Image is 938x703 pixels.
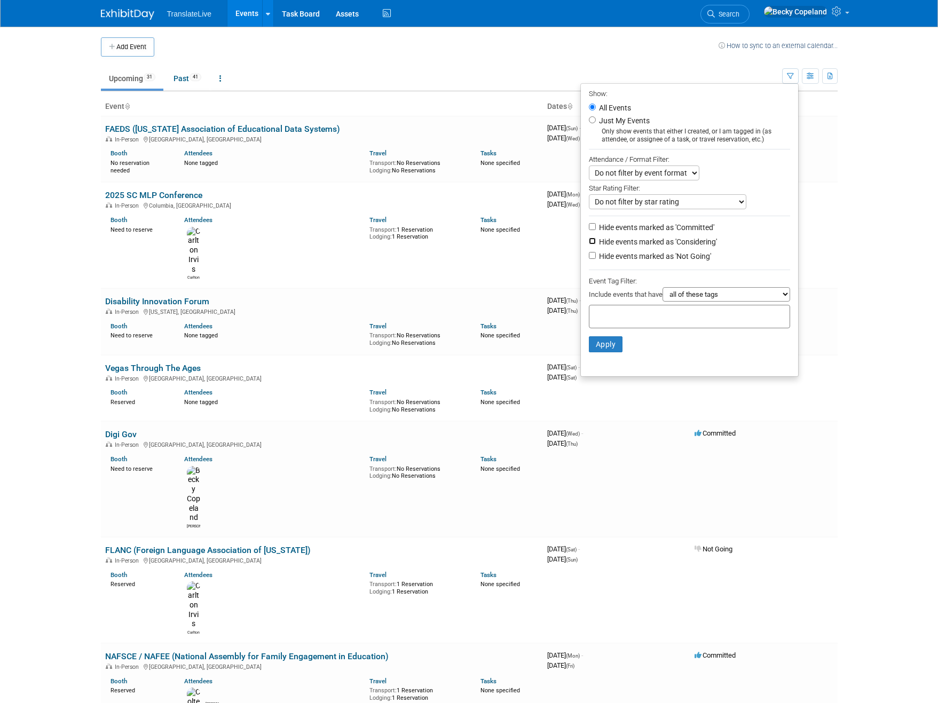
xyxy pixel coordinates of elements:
[480,399,520,406] span: None specified
[184,330,361,339] div: None tagged
[111,677,127,685] a: Booth
[369,677,387,685] a: Travel
[106,663,112,669] img: In-Person Event
[369,588,392,595] span: Lodging:
[101,37,154,57] button: Add Event
[111,579,169,588] div: Reserved
[369,465,397,472] span: Transport:
[547,363,580,371] span: [DATE]
[369,406,392,413] span: Lodging:
[115,441,142,448] span: In-Person
[369,687,397,694] span: Transport:
[480,149,496,157] a: Tasks
[566,192,580,198] span: (Mon)
[547,306,578,314] span: [DATE]
[184,149,212,157] a: Attendees
[589,86,790,100] div: Show:
[111,216,127,224] a: Booth
[480,687,520,694] span: None specified
[369,389,387,396] a: Travel
[480,389,496,396] a: Tasks
[480,465,520,472] span: None specified
[105,429,137,439] a: Digi Gov
[111,571,127,579] a: Booth
[369,694,392,701] span: Lodging:
[111,149,127,157] a: Booth
[547,296,581,304] span: [DATE]
[124,102,130,110] a: Sort by Event Name
[566,547,577,552] span: (Sat)
[369,685,464,701] div: 1 Reservation 1 Reservation
[369,455,387,463] a: Travel
[111,685,169,694] div: Reserved
[547,651,583,659] span: [DATE]
[369,579,464,595] div: 1 Reservation 1 Reservation
[589,275,790,287] div: Event Tag Filter:
[719,42,838,50] a: How to sync to an external calendar...
[105,662,539,670] div: [GEOGRAPHIC_DATA], [GEOGRAPHIC_DATA]
[369,157,464,174] div: No Reservations No Reservations
[165,68,209,89] a: Past41
[106,375,112,381] img: In-Person Event
[144,73,155,81] span: 31
[105,651,389,661] a: NAFSCE / NAFEE (National Assembly for Family Engagement in Education)
[369,233,392,240] span: Lodging:
[547,661,574,669] span: [DATE]
[369,330,464,346] div: No Reservations No Reservations
[566,298,578,304] span: (Thu)
[111,224,169,234] div: Need to reserve
[184,455,212,463] a: Attendees
[105,296,209,306] a: Disability Innovation Forum
[111,389,127,396] a: Booth
[369,339,392,346] span: Lodging:
[547,200,580,208] span: [DATE]
[589,180,790,194] div: Star Rating Filter:
[101,98,543,116] th: Event
[566,308,578,314] span: (Thu)
[184,397,361,406] div: None tagged
[578,363,580,371] span: -
[567,102,572,110] a: Sort by Start Date
[115,202,142,209] span: In-Person
[105,201,539,209] div: Columbia, [GEOGRAPHIC_DATA]
[589,287,790,305] div: Include events that have
[187,227,200,274] img: Carlton Irvis
[480,216,496,224] a: Tasks
[566,125,578,131] span: (Sun)
[547,439,578,447] span: [DATE]
[115,375,142,382] span: In-Person
[115,136,142,143] span: In-Person
[105,374,539,382] div: [GEOGRAPHIC_DATA], [GEOGRAPHIC_DATA]
[369,216,387,224] a: Travel
[543,98,690,116] th: Dates
[589,336,623,352] button: Apply
[105,124,340,134] a: FAEDS ([US_STATE] Association of Educational Data Systems)
[597,251,711,262] label: Hide events marked as 'Not Going'
[547,429,583,437] span: [DATE]
[101,9,154,20] img: ExhibitDay
[566,365,577,370] span: (Sat)
[106,202,112,208] img: In-Person Event
[105,556,539,564] div: [GEOGRAPHIC_DATA], [GEOGRAPHIC_DATA]
[480,677,496,685] a: Tasks
[187,274,200,280] div: Carlton Irvis
[111,397,169,406] div: Reserved
[480,226,520,233] span: None specified
[369,399,397,406] span: Transport:
[547,555,578,563] span: [DATE]
[115,663,142,670] span: In-Person
[566,441,578,447] span: (Thu)
[763,6,827,18] img: Becky Copeland
[187,523,200,529] div: Becky Copeland
[369,224,464,241] div: 1 Reservation 1 Reservation
[369,332,397,339] span: Transport:
[115,557,142,564] span: In-Person
[369,472,392,479] span: Lodging:
[106,441,112,447] img: In-Person Event
[589,128,790,144] div: Only show events that either I created, or I am tagged in (as attendee, or assignee of a task, or...
[581,651,583,659] span: -
[547,190,583,198] span: [DATE]
[369,322,387,330] a: Travel
[480,160,520,167] span: None specified
[105,135,539,143] div: [GEOGRAPHIC_DATA], [GEOGRAPHIC_DATA]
